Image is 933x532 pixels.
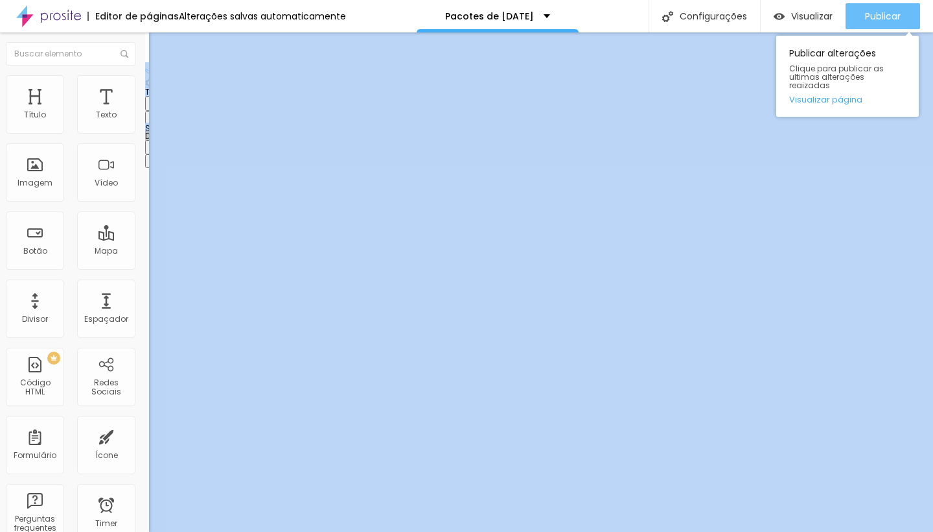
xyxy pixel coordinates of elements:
[96,110,117,119] div: Texto
[9,378,60,397] div: Código HTML
[95,451,118,460] div: Ícone
[791,11,833,21] span: Visualizar
[22,315,48,324] div: Divisor
[789,95,906,104] a: Visualizar página
[789,64,906,90] span: Clique para publicar as ultimas alterações reaizadas
[87,12,179,21] div: Editor de páginas
[121,50,128,58] img: Icone
[865,11,901,21] span: Publicar
[149,32,933,532] iframe: Editor
[445,12,534,21] p: Pacotes de [DATE]
[145,75,157,87] img: Icone
[23,247,47,256] div: Botão
[846,3,920,29] button: Publicar
[662,11,673,22] img: Icone
[145,88,294,96] div: Tipografia
[145,125,294,132] div: Sombra
[776,36,919,117] div: Publicar alterações
[84,315,128,324] div: Espaçador
[80,378,132,397] div: Redes Sociais
[95,178,118,187] div: Vídeo
[17,178,52,187] div: Imagem
[774,11,785,22] img: view-1.svg
[179,12,346,21] div: Alterações salvas automaticamente
[761,3,846,29] button: Visualizar
[95,247,118,256] div: Mapa
[95,519,117,528] div: Timer
[14,451,56,460] div: Formulário
[24,110,46,119] div: Título
[145,62,157,74] img: Icone
[145,130,192,141] span: DESATIVADO
[6,42,135,66] input: Buscar elemento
